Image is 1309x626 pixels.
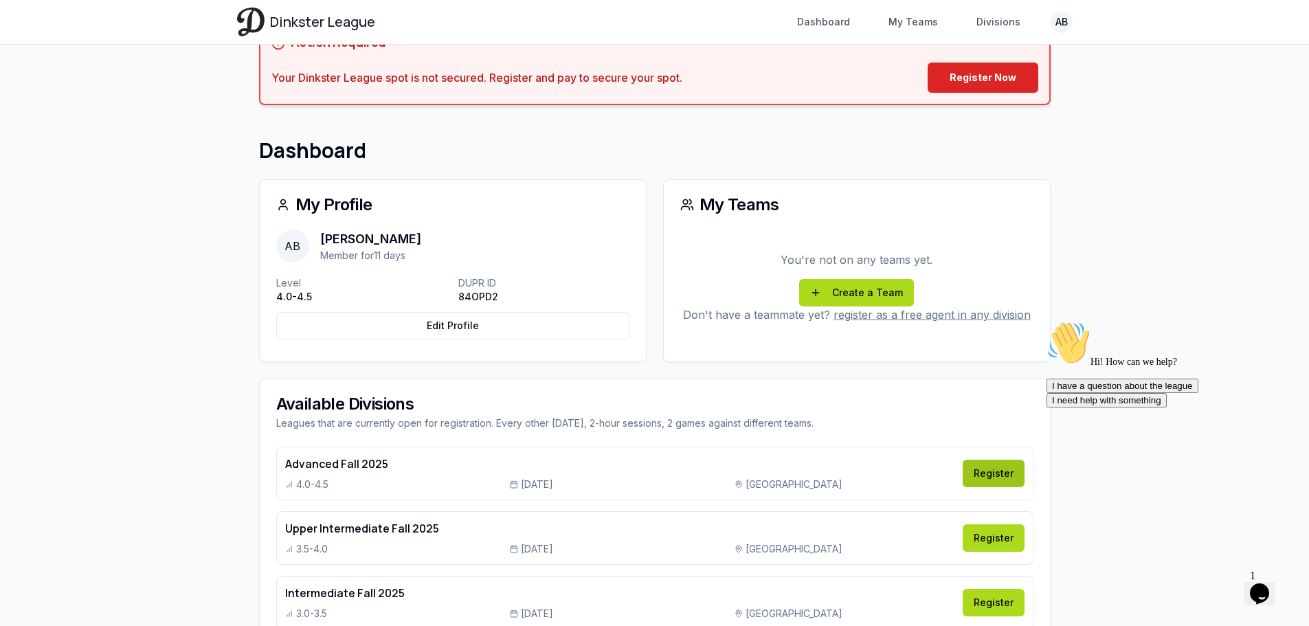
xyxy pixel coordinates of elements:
[5,5,49,49] img: :wave:
[521,607,553,621] span: [DATE]
[285,456,954,472] h4: Advanced Fall 2025
[833,308,1031,322] a: register as a free agent in any division
[237,8,265,36] img: Dinkster
[799,279,914,306] a: Create a Team
[285,585,954,601] h4: Intermediate Fall 2025
[276,230,309,262] span: AB
[963,589,1025,616] a: Register
[259,138,1051,163] h1: Dashboard
[521,478,553,491] span: [DATE]
[746,542,842,556] span: [GEOGRAPHIC_DATA]
[5,5,253,92] div: 👋Hi! How can we help?I have a question about the leagueI need help with something
[320,230,421,249] p: [PERSON_NAME]
[296,478,328,491] span: 4.0-4.5
[276,416,1033,430] div: Leagues that are currently open for registration. Every other [DATE], 2-hour sessions, 2 games ag...
[880,10,946,34] a: My Teams
[270,12,375,32] span: Dinkster League
[276,276,447,290] p: Level
[320,249,421,262] p: Member for 11 days
[237,8,375,36] a: Dinkster League
[789,10,858,34] a: Dashboard
[746,478,842,491] span: [GEOGRAPHIC_DATA]
[963,524,1025,552] a: Register
[5,63,157,78] button: I have a question about the league
[680,251,1033,268] p: You're not on any teams yet.
[1244,564,1288,605] iframe: chat widget
[5,78,126,92] button: I need help with something
[458,276,629,290] p: DUPR ID
[680,197,1033,213] div: My Teams
[296,607,327,621] span: 3.0-3.5
[928,63,1038,93] a: Register Now
[5,41,136,52] span: Hi! How can we help?
[746,607,842,621] span: [GEOGRAPHIC_DATA]
[521,542,553,556] span: [DATE]
[296,542,328,556] span: 3.5-4.0
[276,396,1033,412] div: Available Divisions
[276,290,447,304] p: 4.0-4.5
[458,290,629,304] p: 84OPD2
[276,312,629,339] a: Edit Profile
[1051,11,1073,33] button: AB
[968,10,1029,34] a: Divisions
[1041,315,1288,557] iframe: chat widget
[276,197,629,213] div: My Profile
[680,306,1033,323] p: Don't have a teammate yet?
[285,520,954,537] h4: Upper Intermediate Fall 2025
[963,460,1025,487] a: Register
[271,69,682,86] div: Your Dinkster League spot is not secured. Register and pay to secure your spot.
